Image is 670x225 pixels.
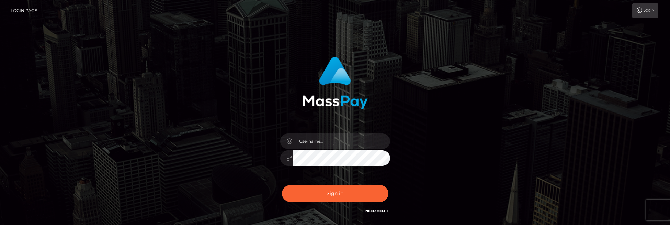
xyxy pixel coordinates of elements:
a: Need Help? [365,208,388,213]
button: Sign in [282,185,388,202]
img: MassPay Login [303,57,368,109]
a: Login [632,3,658,18]
a: Login Page [11,3,37,18]
input: Username... [293,133,390,149]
